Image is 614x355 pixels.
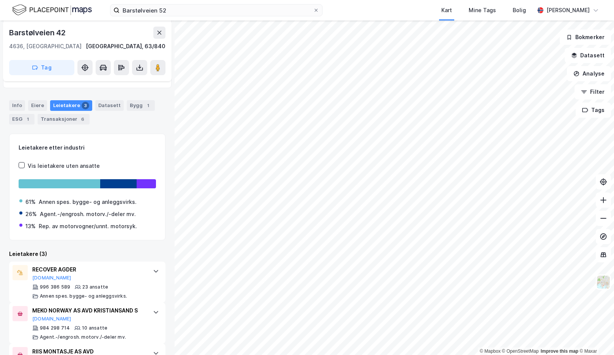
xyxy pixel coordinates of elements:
[546,6,590,15] div: [PERSON_NAME]
[32,265,145,274] div: RECOVER AGDER
[38,114,90,125] div: Transaksjoner
[513,6,526,15] div: Bolig
[86,42,165,51] div: [GEOGRAPHIC_DATA], 63/840
[50,100,92,111] div: Leietakere
[25,222,36,231] div: 13%
[79,115,87,123] div: 6
[469,6,496,15] div: Mine Tags
[9,60,74,75] button: Tag
[40,284,70,290] div: 996 386 589
[12,3,92,17] img: logo.f888ab2527a4732fd821a326f86c7f29.svg
[576,103,611,118] button: Tags
[82,325,107,331] div: 10 ansatte
[32,306,145,315] div: MEKO NORWAY AS AVD KRISTIANSAND S
[144,102,152,109] div: 1
[82,102,89,109] div: 3
[441,6,452,15] div: Kart
[560,30,611,45] button: Bokmerker
[28,161,100,170] div: Vis leietakere uten ansatte
[541,349,578,354] a: Improve this map
[39,222,137,231] div: Rep. av motorvogner/unnt. motorsyk.
[565,48,611,63] button: Datasett
[575,84,611,99] button: Filter
[9,100,25,111] div: Info
[120,5,313,16] input: Søk på adresse, matrikkel, gårdeiere, leietakere eller personer
[567,66,611,81] button: Analyse
[40,325,70,331] div: 984 298 714
[24,115,31,123] div: 1
[9,249,165,259] div: Leietakere (3)
[40,334,126,340] div: Agent.-/engrosh. motorv./-deler mv.
[40,293,127,299] div: Annen spes. bygge- og anleggsvirks.
[95,100,124,111] div: Datasett
[480,349,501,354] a: Mapbox
[32,316,71,322] button: [DOMAIN_NAME]
[576,319,614,355] iframe: Chat Widget
[19,143,156,152] div: Leietakere etter industri
[39,197,137,207] div: Annen spes. bygge- og anleggsvirks.
[9,42,82,51] div: 4636, [GEOGRAPHIC_DATA]
[9,114,35,125] div: ESG
[596,275,611,289] img: Z
[82,284,108,290] div: 23 ansatte
[9,27,67,39] div: Barstølveien 42
[502,349,539,354] a: OpenStreetMap
[127,100,155,111] div: Bygg
[576,319,614,355] div: Kontrollprogram for chat
[32,275,71,281] button: [DOMAIN_NAME]
[25,210,37,219] div: 26%
[25,197,36,207] div: 61%
[28,100,47,111] div: Eiere
[40,210,136,219] div: Agent.-/engrosh. motorv./-deler mv.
